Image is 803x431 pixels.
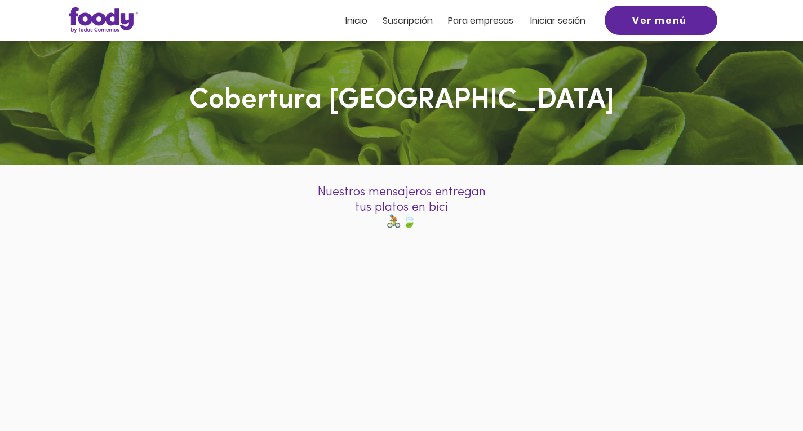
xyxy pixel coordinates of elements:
[530,14,585,27] span: Iniciar sesión
[632,14,687,28] span: Ver menú
[189,86,614,115] span: Cobertura [GEOGRAPHIC_DATA]
[605,6,717,35] a: Ver menú
[448,16,513,25] a: Para empresas
[345,16,367,25] a: Inicio
[383,14,433,27] span: Suscripción
[383,16,433,25] a: Suscripción
[448,14,459,27] span: Pa
[69,7,138,33] img: Logo_Foody V2.0.0 (3).png
[386,215,416,228] span: 🚴🏽🍃
[317,186,486,214] span: Nuestros mensajeros entregan tus platos en bici
[345,14,367,27] span: Inicio
[530,16,585,25] a: Iniciar sesión
[459,14,513,27] span: ra empresas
